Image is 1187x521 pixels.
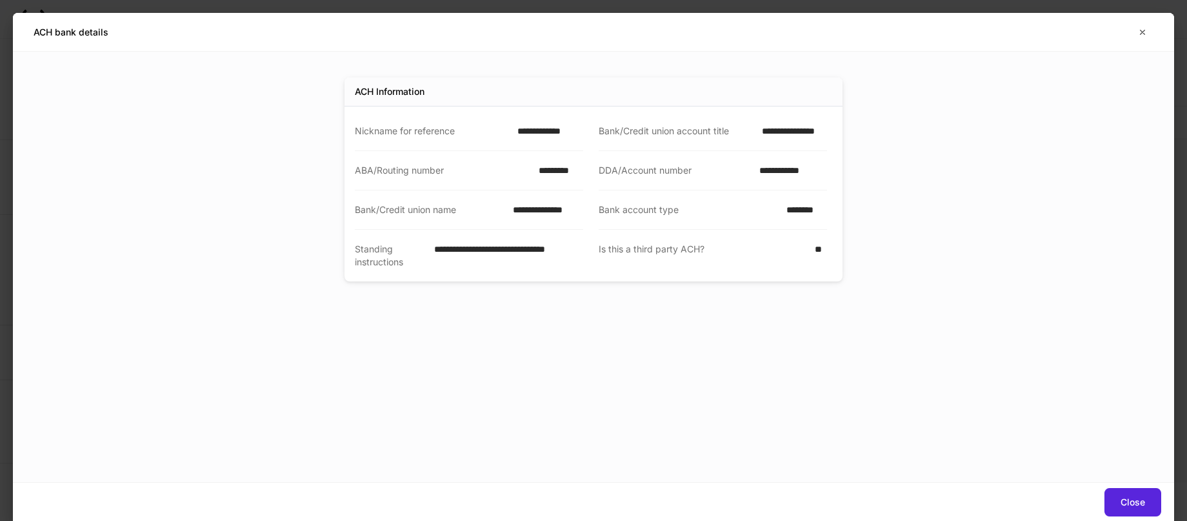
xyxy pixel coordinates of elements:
div: Is this a third party ACH? [599,243,807,269]
div: Standing instructions [355,243,426,269]
div: Bank/Credit union account title [599,125,754,138]
button: Close [1104,488,1161,516]
h5: ACH bank details [34,26,108,39]
div: Close [1121,498,1145,507]
div: Bank/Credit union name [355,203,505,216]
div: Bank account type [599,203,779,216]
div: Nickname for reference [355,125,510,138]
div: ABA/Routing number [355,164,531,177]
div: ACH Information [355,85,424,98]
div: DDA/Account number [599,164,752,177]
